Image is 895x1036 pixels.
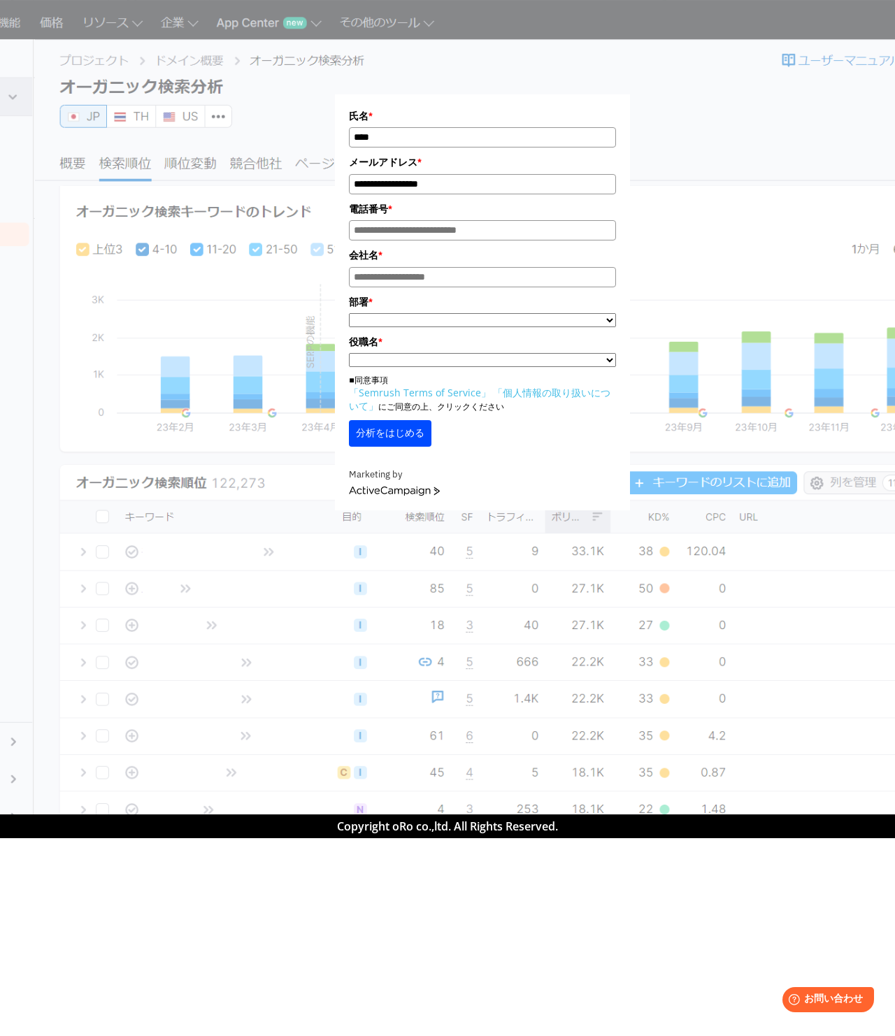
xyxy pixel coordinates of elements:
label: メールアドレス [349,154,615,170]
button: 分析をはじめる [349,420,431,447]
div: Marketing by [349,468,615,482]
iframe: Help widget launcher [771,981,880,1021]
a: 「個人情報の取り扱いについて」 [349,386,610,412]
label: 役職名 [349,334,615,350]
span: Copyright oRo co.,ltd. All Rights Reserved. [337,819,558,834]
label: 電話番号 [349,201,615,217]
label: 会社名 [349,247,615,263]
a: 「Semrush Terms of Service」 [349,386,491,399]
label: 氏名 [349,108,615,124]
label: 部署 [349,294,615,310]
p: ■同意事項 にご同意の上、クリックください [349,374,615,413]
